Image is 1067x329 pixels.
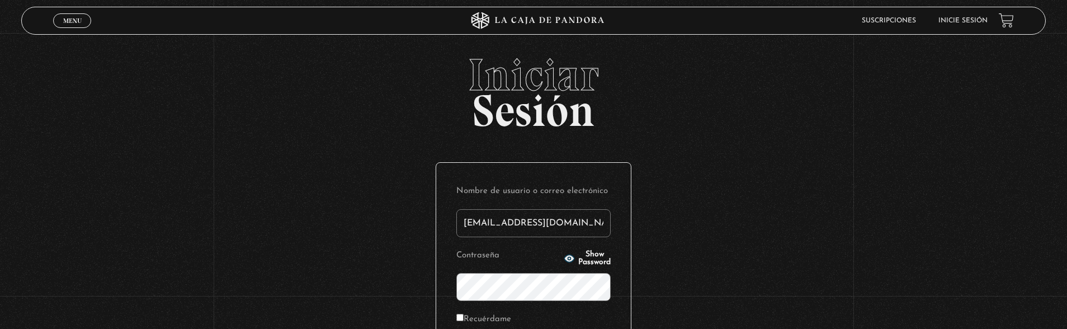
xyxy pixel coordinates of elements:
a: Suscripciones [862,17,916,24]
input: Recuérdame [456,314,464,321]
span: Menu [63,17,82,24]
span: Cerrar [59,27,86,35]
h2: Sesión [21,53,1046,124]
span: Iniciar [21,53,1046,97]
label: Contraseña [456,247,560,265]
label: Recuérdame [456,311,511,328]
button: Show Password [564,251,611,266]
a: View your shopping cart [999,13,1014,28]
label: Nombre de usuario o correo electrónico [456,183,611,200]
a: Inicie sesión [938,17,988,24]
span: Show Password [578,251,611,266]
